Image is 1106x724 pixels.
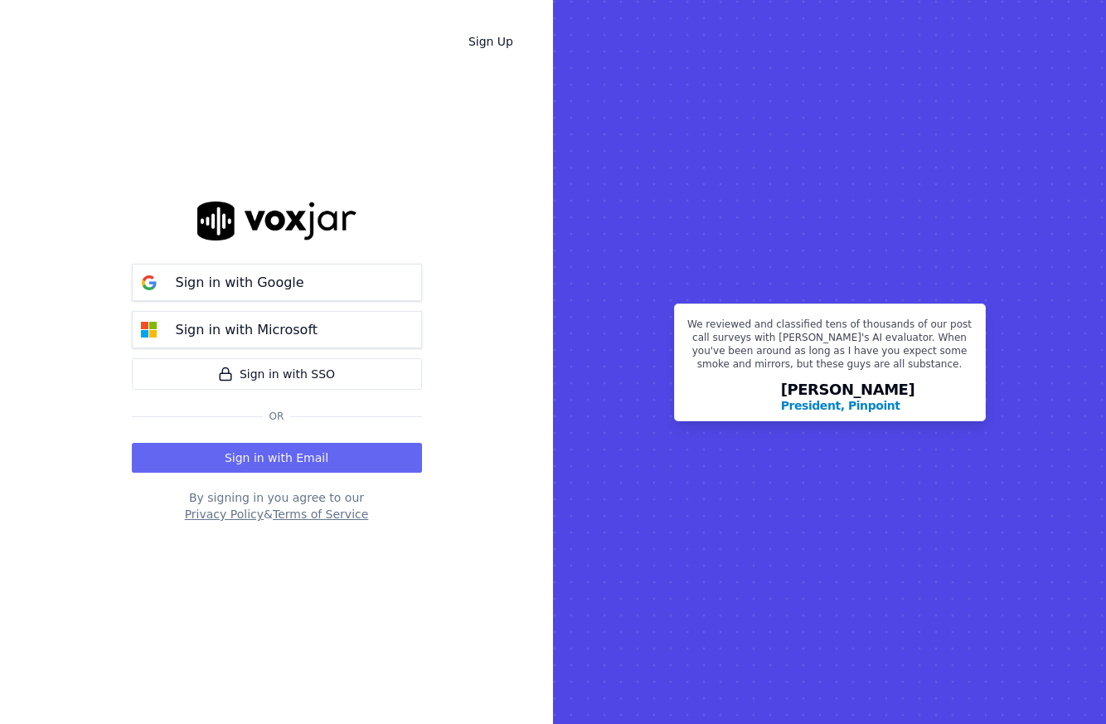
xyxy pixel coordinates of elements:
[685,318,975,377] p: We reviewed and classified tens of thousands of our post call surveys with [PERSON_NAME]'s AI eva...
[263,410,291,423] span: Or
[185,506,264,522] button: Privacy Policy
[273,506,368,522] button: Terms of Service
[132,489,422,522] div: By signing in you agree to our &
[133,313,166,347] img: microsoft Sign in button
[176,320,318,340] p: Sign in with Microsoft
[781,382,915,414] div: [PERSON_NAME]
[132,311,422,348] button: Sign in with Microsoft
[176,273,304,293] p: Sign in with Google
[455,27,526,56] a: Sign Up
[781,397,900,414] p: President, Pinpoint
[132,264,422,301] button: Sign in with Google
[197,202,357,241] img: logo
[133,266,166,299] img: google Sign in button
[132,358,422,390] a: Sign in with SSO
[132,443,422,473] button: Sign in with Email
